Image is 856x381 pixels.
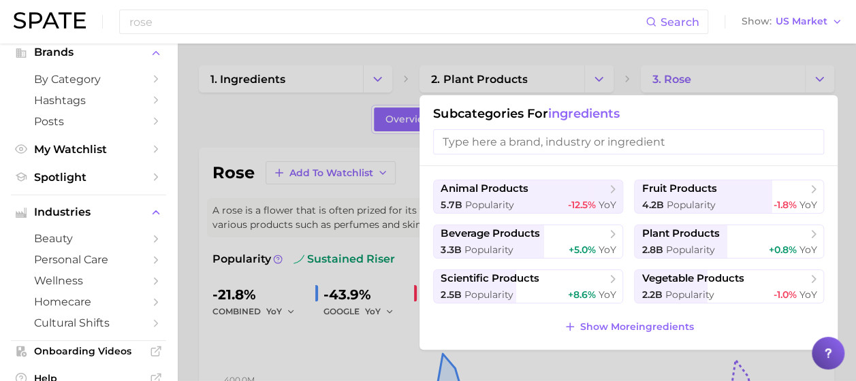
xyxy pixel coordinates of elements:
span: Popularity [464,288,513,301]
span: homecare [34,295,143,308]
span: YoY [799,244,817,256]
button: scientific products2.5b Popularity+8.6% YoY [433,269,623,303]
span: scientific products [441,272,539,285]
span: personal care [34,253,143,266]
span: cultural shifts [34,316,143,329]
input: Type here a brand, industry or ingredient [433,129,824,154]
span: +5.0% [568,244,595,256]
span: Popularity [665,288,714,301]
a: cultural shifts [11,312,166,333]
span: Show More ingredients [580,321,694,333]
span: Show [742,18,772,25]
span: wellness [34,274,143,287]
span: by Category [34,73,143,86]
a: by Category [11,69,166,90]
span: Popularity [464,199,513,211]
span: My Watchlist [34,143,143,156]
span: Posts [34,115,143,128]
button: Show Moreingredients [560,317,697,336]
span: 4.2b [641,199,663,211]
h1: Subcategories for [433,106,824,121]
button: beverage products3.3b Popularity+5.0% YoY [433,225,623,259]
span: YoY [799,288,817,301]
span: Spotlight [34,171,143,184]
button: vegetable products2.2b Popularity-1.0% YoY [634,269,824,303]
button: fruit products4.2b Popularity-1.8% YoY [634,180,824,214]
span: 2.8b [641,244,663,256]
a: Onboarding Videos [11,341,166,361]
a: Spotlight [11,167,166,188]
input: Search here for a brand, industry, or ingredient [128,10,646,33]
a: personal care [11,249,166,270]
span: vegetable products [641,272,744,285]
button: animal products5.7b Popularity-12.5% YoY [433,180,623,214]
span: animal products [441,182,528,195]
a: Hashtags [11,90,166,111]
button: plant products2.8b Popularity+0.8% YoY [634,225,824,259]
span: -1.0% [773,288,796,301]
span: plant products [641,227,719,240]
a: wellness [11,270,166,291]
span: +8.6% [567,288,595,301]
a: Posts [11,111,166,132]
span: Hashtags [34,94,143,107]
span: 2.2b [641,288,662,301]
button: ShowUS Market [738,13,846,31]
span: -1.8% [773,199,796,211]
span: YoY [598,288,616,301]
span: -12.5% [567,199,595,211]
span: 2.5b [441,288,461,301]
span: YoY [598,199,616,211]
button: Industries [11,202,166,222]
span: fruit products [641,182,716,195]
span: ingredients [548,106,619,121]
span: 5.7b [441,199,462,211]
a: homecare [11,291,166,312]
span: Industries [34,206,143,218]
span: 3.3b [441,244,461,256]
span: beauty [34,232,143,245]
span: Popularity [666,199,715,211]
a: beauty [11,228,166,249]
span: YoY [598,244,616,256]
span: Brands [34,46,143,59]
span: Popularity [464,244,513,256]
button: Brands [11,42,166,63]
span: Popularity [665,244,714,256]
span: +0.8% [768,244,796,256]
span: US Market [776,18,827,25]
span: Onboarding Videos [34,345,143,357]
a: My Watchlist [11,139,166,160]
img: SPATE [14,12,86,29]
span: YoY [799,199,817,211]
span: beverage products [441,227,539,240]
span: Search [661,16,699,29]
